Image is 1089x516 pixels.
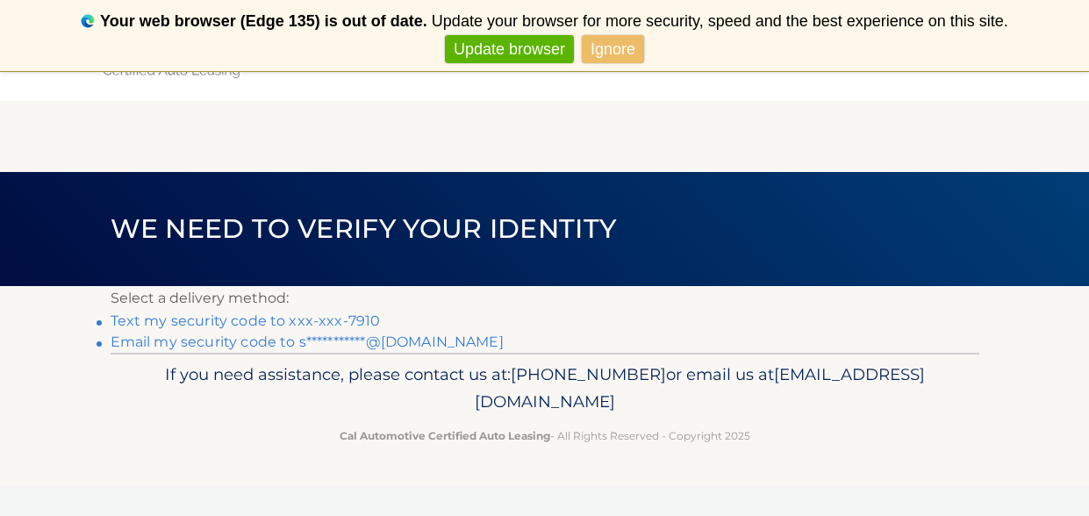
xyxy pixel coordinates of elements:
[122,426,968,445] p: - All Rights Reserved - Copyright 2025
[432,12,1008,30] span: Update your browser for more security, speed and the best experience on this site.
[511,364,666,384] span: [PHONE_NUMBER]
[111,312,381,329] a: Text my security code to xxx-xxx-7910
[111,212,617,245] span: We need to verify your identity
[111,286,979,311] p: Select a delivery method:
[122,361,968,417] p: If you need assistance, please contact us at: or email us at
[582,35,644,64] a: Ignore
[445,35,574,64] a: Update browser
[340,429,550,442] strong: Cal Automotive Certified Auto Leasing
[100,12,427,30] b: Your web browser (Edge 135) is out of date.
